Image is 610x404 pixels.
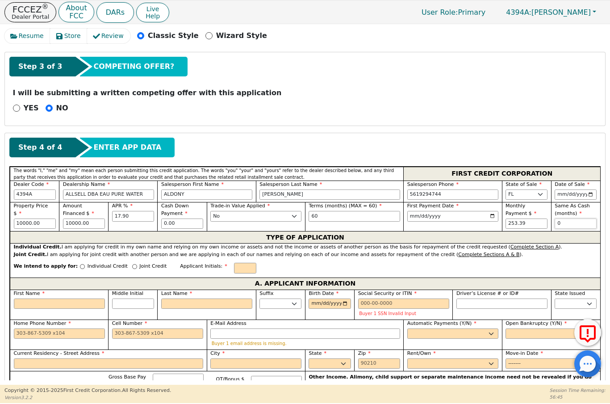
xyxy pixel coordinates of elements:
[148,30,199,41] p: Classic Style
[506,219,547,229] input: Hint: 253.39
[146,13,160,20] span: Help
[14,244,62,250] strong: Individual Credit.
[93,61,174,72] span: COMPETING OFFER?
[112,211,154,222] input: xx.xx%
[42,3,49,11] sup: ®
[112,328,203,339] input: 303-867-5309 x104
[112,203,133,209] span: APR %
[14,290,45,296] span: First Name
[216,376,245,382] span: OT/Bonus $
[93,142,161,153] span: ENTER APP DATA
[309,374,597,388] p: Other Income. Alimony, child support or separate maintenance income need not be revealed if you d...
[56,103,68,114] p: NO
[161,181,224,187] span: Salesperson First Name
[413,4,494,21] p: Primary
[12,5,49,14] p: FCCEZ
[64,31,81,41] span: Store
[101,31,124,41] span: Review
[96,2,134,23] button: DARs
[50,29,88,43] button: Store
[14,244,597,251] div: I am applying for credit in my own name and relying on my own income or assets and not the income...
[456,290,519,296] span: Driver’s License # or ID#
[109,374,146,387] span: Gross Base Pay $
[422,8,458,17] span: User Role :
[407,189,498,200] input: 303-867-5309 x104
[309,350,326,356] span: State
[63,181,110,187] span: Dealership Name
[555,181,589,187] span: Date of Sale
[14,252,47,257] strong: Joint Credit.
[87,29,130,43] button: Review
[13,88,597,98] p: I will be submitting a written competing offer with this application
[574,319,601,346] button: Report Error to FCC
[555,219,597,229] input: 0
[4,394,171,401] p: Version 3.2.2
[216,30,267,41] p: Wizard Style
[506,320,567,326] span: Open Bankruptcy (Y/N)
[506,358,597,369] input: YYYY-MM-DD
[407,211,498,222] input: YYYY-MM-DD
[18,142,62,153] span: Step 4 of 4
[358,358,400,369] input: 90210
[14,263,78,278] span: We intend to apply for:
[4,2,56,22] button: FCCEZ®Dealer Portal
[66,4,87,12] p: About
[358,299,449,309] input: 000-00-0000
[212,341,399,346] p: Buyer 1 email address is missing.
[506,203,536,216] span: Monthly Payment $
[112,320,147,326] span: Cell Number
[161,203,189,216] span: Cash Down Payment
[309,299,351,309] input: YYYY-MM-DD
[210,350,225,356] span: City
[180,263,227,269] span: Applicant Initials:
[259,290,273,296] span: Suffix
[407,320,476,326] span: Automatic Payments (Y/N)
[14,320,71,326] span: Home Phone Number
[309,290,338,296] span: Birth Date
[259,181,322,187] span: Salesperson Last Name
[63,203,94,216] span: Amount Financed $
[12,14,49,20] p: Dealer Portal
[18,61,62,72] span: Step 3 of 3
[58,2,94,23] button: AboutFCC
[24,103,39,114] p: YES
[506,8,531,17] span: 4394A:
[14,203,48,216] span: Property Price $
[14,328,105,339] input: 303-867-5309 x104
[161,290,192,296] span: Last Name
[309,203,377,209] span: Terms (months) (MAX = 60)
[451,168,552,180] span: FIRST CREDIT CORPORATION
[458,252,519,257] u: Complete Sections A & B
[10,167,403,181] div: The words "I," "me" and "my" mean each person submitting this credit application. The words "you"...
[66,13,87,20] p: FCC
[255,278,355,290] span: A. APPLICANT INFORMATION
[555,203,590,216] span: Same As Cash (months)
[210,320,247,326] span: E-Mail Address
[136,3,169,22] button: LiveHelp
[407,203,459,209] span: First Payment Date
[210,203,270,209] span: Trade-in Value Applied
[4,387,171,395] p: Copyright © 2015- 2025 First Credit Corporation.
[497,5,606,19] button: 4394A:[PERSON_NAME]
[555,189,597,200] input: YYYY-MM-DD
[358,290,417,296] span: Social Security or ITIN
[4,29,50,43] button: Resume
[266,231,344,243] span: TYPE OF APPLICATION
[550,387,606,394] p: Session Time Remaining:
[555,290,585,296] span: State Issued
[550,394,606,400] p: 56:45
[407,181,459,187] span: Salesperson Phone
[14,251,597,259] div: I am applying for joint credit with another person and we are applying in each of our names and r...
[112,290,143,296] span: Middle Initial
[88,263,128,270] p: Individual Credit
[506,181,542,187] span: State of Sale
[510,244,559,250] u: Complete Section A
[506,8,591,17] span: [PERSON_NAME]
[359,311,448,316] p: Buyer 1 SSN Invalid Input
[407,350,436,356] span: Rent/Own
